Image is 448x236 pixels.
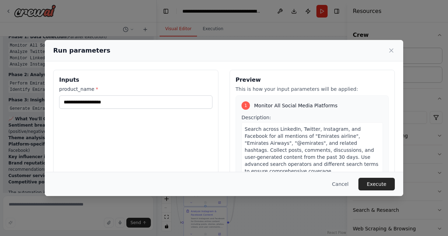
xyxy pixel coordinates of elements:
[254,102,337,109] span: Monitor All Social Media Platforms
[358,178,395,190] button: Execute
[59,86,212,93] label: product_name
[236,76,389,84] h3: Preview
[241,101,250,110] div: 1
[236,86,389,93] p: This is how your input parameters will be applied:
[53,46,110,55] h2: Run parameters
[59,76,212,84] h3: Inputs
[327,178,354,190] button: Cancel
[245,126,378,174] span: Search across LinkedIn, Twitter, Instagram, and Facebook for all mentions of "Emirates airline", ...
[241,115,271,120] span: Description:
